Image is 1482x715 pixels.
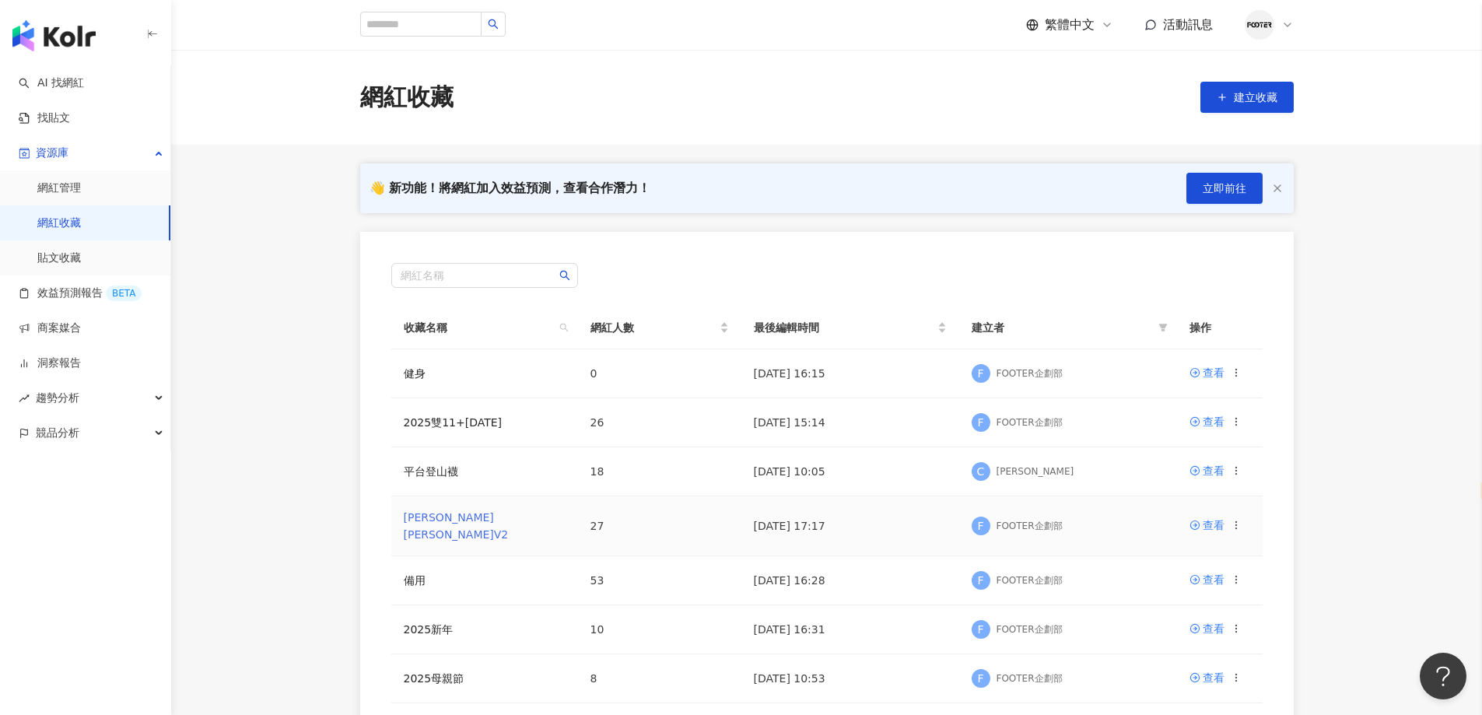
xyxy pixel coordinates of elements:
[997,520,1063,533] div: FOOTER企劃部
[1203,462,1224,479] div: 查看
[12,20,96,51] img: logo
[19,356,81,371] a: 洞察報告
[1203,413,1224,430] div: 查看
[578,307,741,349] th: 網紅人數
[977,414,983,431] span: F
[1203,517,1224,534] div: 查看
[37,251,81,266] a: 貼文收藏
[590,319,716,336] span: 網紅人數
[1420,653,1466,699] iframe: Help Scout Beacon - Open
[1189,462,1224,479] a: 查看
[997,574,1063,587] div: FOOTER企劃部
[590,574,604,587] span: 53
[19,75,84,91] a: searchAI 找網紅
[19,110,70,126] a: 找貼文
[590,416,604,429] span: 26
[559,270,570,281] span: search
[997,672,1063,685] div: FOOTER企劃部
[590,623,604,636] span: 10
[19,321,81,336] a: 商案媒合
[1163,17,1213,32] span: 活動訊息
[36,415,79,450] span: 競品分析
[404,623,454,636] a: 2025新年
[590,367,597,380] span: 0
[1203,364,1224,381] div: 查看
[370,180,651,197] div: 👋 新功能！將網紅加入效益預測，查看合作潛力！
[559,323,569,332] span: search
[977,365,983,382] span: F
[1189,620,1224,637] a: 查看
[997,465,1074,478] div: [PERSON_NAME]
[590,672,597,685] span: 8
[360,81,454,114] div: 網紅收藏
[1234,91,1277,103] span: 建立收藏
[488,19,499,30] span: search
[977,517,983,534] span: F
[37,181,81,196] a: 網紅管理
[590,465,604,478] span: 18
[404,416,503,429] a: 2025雙11+[DATE]
[37,216,81,231] a: 網紅收藏
[741,496,959,556] td: [DATE] 17:17
[36,380,79,415] span: 趨勢分析
[977,572,983,589] span: F
[1245,10,1274,40] img: %E7%A4%BE%E7%BE%A4%E7%94%A8LOGO.png
[1189,571,1224,588] a: 查看
[1203,620,1224,637] div: 查看
[1200,82,1294,113] button: 建立收藏
[19,393,30,404] span: rise
[590,520,604,532] span: 27
[741,349,959,398] td: [DATE] 16:15
[1045,16,1095,33] span: 繁體中文
[404,511,509,541] a: [PERSON_NAME][PERSON_NAME]V2
[1189,413,1224,430] a: 查看
[1155,316,1171,339] span: filter
[997,623,1063,636] div: FOOTER企劃部
[997,367,1063,380] div: FOOTER企劃部
[1177,307,1263,349] th: 操作
[741,398,959,447] td: [DATE] 15:14
[741,556,959,605] td: [DATE] 16:28
[972,319,1152,336] span: 建立者
[977,621,983,638] span: F
[741,654,959,703] td: [DATE] 10:53
[1189,669,1224,686] a: 查看
[404,574,426,587] a: 備用
[997,416,1063,429] div: FOOTER企劃部
[404,672,464,685] a: 2025母親節
[1189,517,1224,534] a: 查看
[977,670,983,687] span: F
[977,463,985,480] span: C
[404,465,458,478] a: 平台登山襪
[404,319,553,336] span: 收藏名稱
[19,286,142,301] a: 效益預測報告BETA
[741,307,959,349] th: 最後編輯時間
[556,316,572,339] span: search
[36,135,68,170] span: 資源庫
[1203,669,1224,686] div: 查看
[754,319,934,336] span: 最後編輯時間
[1189,364,1224,381] a: 查看
[741,447,959,496] td: [DATE] 10:05
[1158,323,1168,332] span: filter
[741,605,959,654] td: [DATE] 16:31
[1186,173,1263,204] button: 立即前往
[1203,182,1246,195] span: 立即前往
[404,367,426,380] a: 健身
[1203,571,1224,588] div: 查看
